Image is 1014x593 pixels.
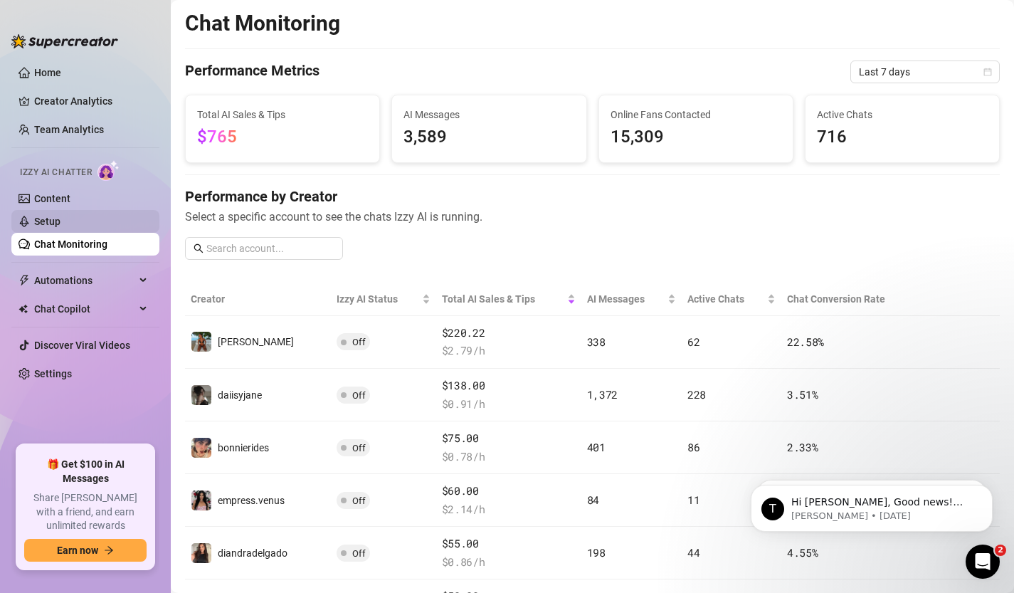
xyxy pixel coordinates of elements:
a: Content [34,193,70,204]
iframe: Intercom live chat [966,545,1000,579]
span: Off [352,495,366,506]
button: Earn nowarrow-right [24,539,147,562]
span: AI Messages [587,291,665,307]
span: daiisyjane [218,389,262,401]
span: diandradelgado [218,547,287,559]
span: Select a specific account to see the chats Izzy AI is running. [185,208,1000,226]
th: Izzy AI Status [331,283,436,316]
span: 86 [687,440,699,454]
span: $60.00 [442,483,576,500]
span: search [194,243,204,253]
h4: Performance by Creator [185,187,1000,206]
span: Active Chats [817,107,988,122]
span: empress.venus [218,495,285,506]
span: AI Messages [403,107,574,122]
span: 3.51 % [787,387,818,402]
img: daiisyjane [191,385,211,405]
img: AI Chatter [97,160,120,181]
span: 11 [687,493,699,507]
span: Online Fans Contacted [611,107,781,122]
img: bonnierides [191,438,211,458]
span: $220.22 [442,325,576,342]
span: 716 [817,124,988,151]
span: 2.33 % [787,440,818,454]
a: Setup [34,216,60,227]
a: Chat Monitoring [34,238,107,250]
input: Search account... [206,241,334,256]
img: diandradelgado [191,543,211,563]
span: Off [352,337,366,347]
span: 401 [587,440,606,454]
h2: Chat Monitoring [185,10,340,37]
span: Total AI Sales & Tips [442,291,564,307]
a: Home [34,67,61,78]
img: Chat Copilot [19,304,28,314]
span: $75.00 [442,430,576,447]
span: $765 [197,127,237,147]
span: $ 2.14 /h [442,501,576,518]
span: Share [PERSON_NAME] with a friend, and earn unlimited rewards [24,491,147,533]
span: Chat Copilot [34,298,135,320]
span: Izzy AI Status [337,291,419,307]
span: Izzy AI Chatter [20,166,92,179]
span: Off [352,443,366,453]
h4: Performance Metrics [185,61,319,83]
th: Total AI Sales & Tips [436,283,581,316]
th: Chat Conversion Rate [781,283,919,316]
span: 198 [587,545,606,560]
span: 22.58 % [787,335,824,349]
span: 338 [587,335,606,349]
a: Settings [34,368,72,379]
a: Discover Viral Videos [34,340,130,351]
span: arrow-right [104,545,114,555]
iframe: Intercom notifications message [729,455,1014,555]
span: 15,309 [611,124,781,151]
span: $55.00 [442,535,576,552]
span: [PERSON_NAME] [218,336,294,347]
span: calendar [983,68,992,76]
th: Creator [185,283,331,316]
span: Off [352,390,366,401]
span: thunderbolt [19,275,30,286]
span: $ 0.91 /h [442,396,576,413]
img: logo-BBDzfeDw.svg [11,34,118,48]
span: 2 [995,545,1006,556]
span: 🎁 Get $100 in AI Messages [24,458,147,486]
a: Creator Analytics [34,90,148,112]
img: empress.venus [191,490,211,510]
span: Earn now [57,545,98,556]
span: $ 0.78 /h [442,448,576,466]
span: Automations [34,269,135,292]
span: 3,589 [403,124,574,151]
span: Total AI Sales & Tips [197,107,368,122]
span: 44 [687,545,699,560]
span: $ 2.79 /h [442,342,576,360]
span: 228 [687,387,706,402]
th: AI Messages [581,283,682,316]
span: Off [352,548,366,559]
img: Libby [191,332,211,352]
span: $ 0.86 /h [442,554,576,571]
a: Team Analytics [34,124,104,135]
span: 1,372 [587,387,618,402]
span: 84 [587,493,599,507]
span: Last 7 days [859,61,991,83]
span: bonnierides [218,442,269,453]
span: 62 [687,335,699,349]
th: Active Chats [682,283,781,316]
span: $138.00 [442,377,576,394]
span: Active Chats [687,291,764,307]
